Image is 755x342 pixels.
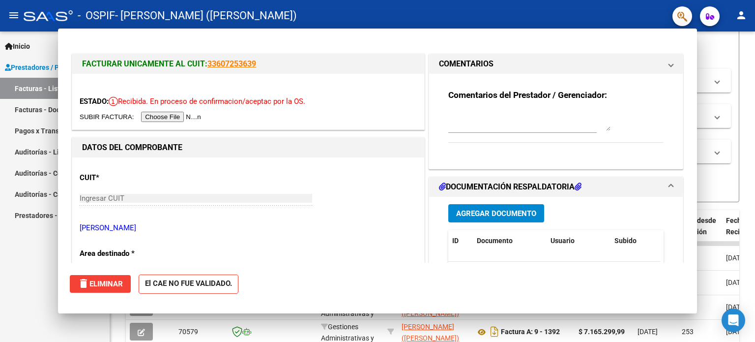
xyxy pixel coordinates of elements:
strong: El CAE NO FUE VALIDADO. [139,275,238,294]
div: 20317075430 [402,321,467,342]
button: Eliminar [70,275,131,293]
div: COMENTARIOS [429,74,683,169]
span: Prestadores / Proveedores [5,62,94,73]
span: - [PERSON_NAME] ([PERSON_NAME]) [115,5,297,27]
button: Agregar Documento [448,204,544,222]
mat-expansion-panel-header: DOCUMENTACIÓN RESPALDATORIA [429,177,683,197]
datatable-header-cell: ID [448,230,473,251]
a: 33607253639 [207,59,256,68]
p: [PERSON_NAME] [80,222,417,234]
span: 70579 [178,328,198,336]
span: Días desde Emisión [682,217,716,236]
span: [DATE] [726,303,746,311]
mat-icon: menu [8,9,20,21]
span: [DATE] [726,279,746,286]
span: ID [452,237,459,245]
span: [PERSON_NAME] ([PERSON_NAME]) [402,323,459,342]
div: Open Intercom Messenger [722,309,745,332]
p: Area destinado * [80,248,181,259]
span: Usuario [551,237,575,245]
span: ESTADO: [80,97,109,106]
span: [DATE] [726,254,746,262]
datatable-header-cell: Documento [473,230,547,251]
strong: DATOS DEL COMPROBANTE [82,143,182,152]
strong: $ 7.165.299,99 [579,328,625,336]
span: 253 [682,328,694,336]
i: Descargar documento [488,324,501,340]
span: Gestiones Administrativas y Otros [321,298,374,329]
span: Agregar Documento [456,209,536,218]
span: - OSPIF [78,5,115,27]
datatable-header-cell: Días desde Emisión [678,210,722,253]
p: CUIT [80,172,181,184]
datatable-header-cell: Usuario [547,230,610,251]
span: Documento [477,237,513,245]
datatable-header-cell: Subido [610,230,660,251]
mat-expansion-panel-header: COMENTARIOS [429,54,683,74]
h1: DOCUMENTACIÓN RESPALDATORIA [439,181,581,193]
mat-icon: delete [78,278,89,289]
span: Fecha Recibido [726,217,754,236]
mat-icon: person [735,9,747,21]
span: Subido [614,237,637,245]
span: Inicio [5,41,30,52]
h1: COMENTARIOS [439,58,494,70]
span: [DATE] [638,328,658,336]
span: FACTURAR UNICAMENTE AL CUIT: [82,59,207,68]
span: Eliminar [78,280,123,288]
strong: Factura A: 9 - 1392 [501,328,560,336]
div: No data to display [448,262,660,286]
datatable-header-cell: Acción [660,230,709,251]
span: Recibida. En proceso de confirmacion/aceptac por la OS. [109,97,305,106]
strong: Comentarios del Prestador / Gerenciador: [448,90,607,100]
